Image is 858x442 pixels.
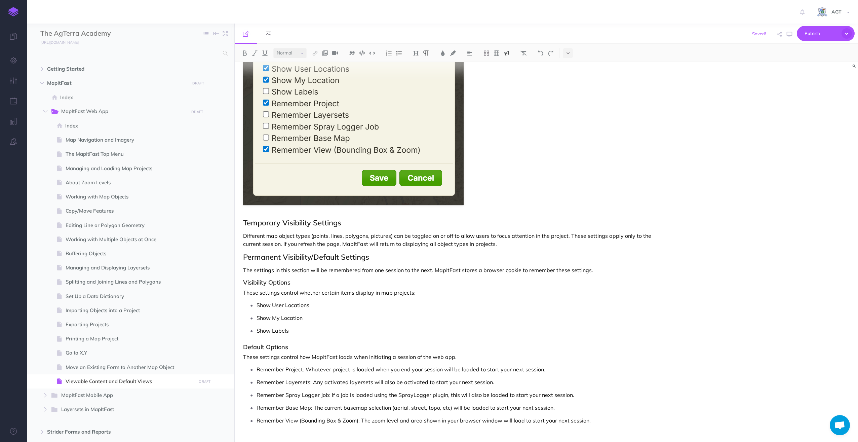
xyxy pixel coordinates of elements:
[548,50,554,56] img: Redo
[66,193,194,201] span: Working with Map Objects
[191,110,203,114] small: DRAFT
[332,50,338,56] img: Add video button
[262,50,268,56] img: Underline button
[252,50,258,56] img: Italic button
[66,377,194,385] span: Viewable Content and Default Views
[243,344,663,351] h3: Default Options
[816,6,828,18] img: iCxL6hB4gPtK36lnwjqkK90dLekSAv8p9JC67nPZ.png
[199,379,210,384] small: DRAFT
[423,50,429,56] img: Paragraph button
[322,50,328,56] img: Add image button
[467,50,473,56] img: Alignment dropdown menu button
[190,79,206,87] button: DRAFT
[243,279,663,286] h3: Visibility Options
[47,65,186,73] span: Getting Started
[243,353,663,361] p: These settings control how MapItFast loads when initiating a session of the web app.
[257,390,663,400] p: Remember Spray Logger Job: If a job is loaded using the SprayLogger plugin, this will also be loa...
[61,405,184,414] span: Layersets in MapItFast
[257,313,663,323] p: Show My Location
[66,349,194,357] span: Go to X,Y
[192,81,204,85] small: DRAFT
[196,378,213,385] button: DRAFT
[440,50,446,56] img: Text color button
[504,50,510,56] img: Callout dropdown menu button
[61,391,184,400] span: MapItFast Mobile App
[494,50,500,56] img: Create table button
[396,50,402,56] img: Unordered list button
[66,321,194,329] span: Exporting Projects
[450,50,456,56] img: Text background color button
[66,250,194,258] span: Buffering Objects
[243,253,663,261] h2: Permanent Visibility/Default Settings
[797,26,855,41] button: Publish
[257,300,663,310] p: Show User Locations
[189,108,206,116] button: DRAFT
[66,235,194,244] span: Working with Multiple Objects at Once
[66,306,194,315] span: Importing Objects into a Project
[349,50,355,56] img: Blockquote button
[66,221,194,229] span: Editing Line or Polygon Geometry
[830,415,850,435] div: Open chat
[257,364,663,374] p: Remember Project: Whatever project is loaded when you end your session will be loaded to start yo...
[828,9,845,15] span: AGT
[242,50,248,56] img: Bold button
[66,264,194,272] span: Managing and Displaying Layersets
[40,40,79,45] small: [URL][DOMAIN_NAME]
[66,292,194,300] span: Set Up a Data Dictionary
[359,50,365,56] img: Code block button
[66,278,194,286] span: Splitting and Joining Lines and Polygons
[257,403,663,413] p: Remember Base Map: The current basemap selection (aerial, street, topo, etc) will be loaded to st...
[66,335,194,343] span: Printing a Map Project
[257,415,663,426] p: Remember View (Bounding Box & Zoom): The zoom level and area shown in your browser window will lo...
[47,428,186,436] span: Strider Forms and Reports
[66,150,194,158] span: The MapItFast Top Menu
[61,107,184,116] span: MapItFast Web App
[8,7,18,16] img: logo-mark.svg
[538,50,544,56] img: Undo
[66,179,194,187] span: About Zoom Levels
[40,29,119,39] input: Documentation Name
[66,363,194,371] span: Move an Existing Form to Another Map Object
[27,39,85,45] a: [URL][DOMAIN_NAME]
[752,31,766,36] span: Saved!
[243,219,663,227] h2: Temporary Visibility Settings
[257,326,663,336] p: Show Labels
[257,377,663,387] p: Remember Layersets: Any activated layersets will also be activated to start your next session.
[243,232,663,248] p: Different map object types (points, lines, polygons, pictures) can be toggled on or off to allow ...
[243,289,663,297] p: These settings control whether certain items display in map projects;
[413,50,419,56] img: Headings dropdown button
[66,136,194,144] span: Map Navigation and Imagery
[520,50,526,56] img: Clear styles button
[66,164,194,173] span: Managing and Loading Map Projects
[66,207,194,215] span: Copy/Move Features
[47,79,186,87] span: MapItFast
[65,122,194,130] span: Index
[60,94,194,102] span: Index
[40,47,219,59] input: Search
[243,266,663,274] p: The settings in this section will be remembered from one session to the next. MapItFast stores a ...
[312,50,318,56] img: Link button
[369,50,375,56] img: Inline code button
[386,50,392,56] img: Ordered list button
[805,28,838,39] span: Publish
